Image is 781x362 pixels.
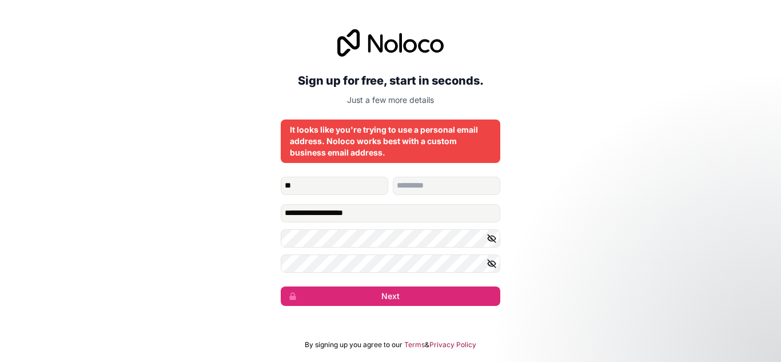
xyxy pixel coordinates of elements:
[281,287,500,306] button: Next
[281,204,500,222] input: Email address
[290,124,491,158] div: It looks like you're trying to use a personal email address. Noloco works best with a custom busi...
[281,254,500,273] input: Confirm password
[281,229,500,248] input: Password
[404,340,425,349] a: Terms
[393,177,500,195] input: family-name
[429,340,476,349] a: Privacy Policy
[425,340,429,349] span: &
[281,70,500,91] h2: Sign up for free, start in seconds.
[552,276,781,356] iframe: Intercom notifications message
[305,340,403,349] span: By signing up you agree to our
[281,177,388,195] input: given-name
[281,94,500,106] p: Just a few more details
